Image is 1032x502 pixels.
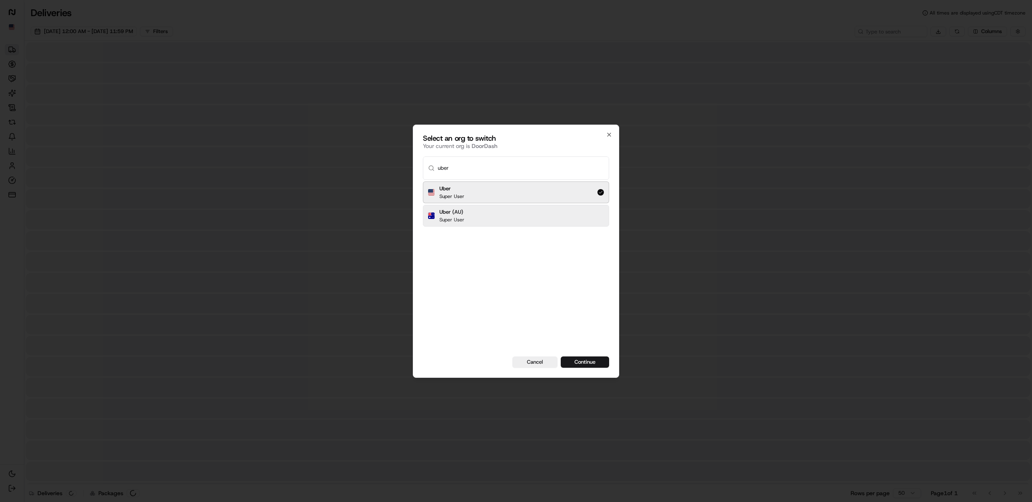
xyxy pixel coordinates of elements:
h2: Select an org to switch [423,135,609,142]
h2: Uber [439,185,464,192]
div: Suggestions [423,180,609,228]
p: Super User [439,193,464,200]
button: Continue [561,356,609,368]
input: Type to search... [438,157,604,179]
span: DoorDash [472,142,497,150]
img: Flag of us [428,189,435,196]
h2: Uber (AU) [439,208,464,216]
p: Super User [439,217,464,223]
img: Flag of au [428,212,435,219]
p: Your current org is [423,142,609,150]
button: Cancel [512,356,558,368]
